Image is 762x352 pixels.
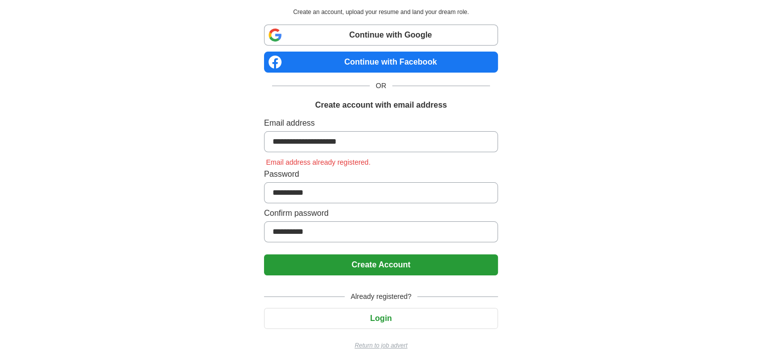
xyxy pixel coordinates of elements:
label: Password [264,168,498,180]
a: Return to job advert [264,341,498,350]
a: Continue with Facebook [264,52,498,73]
span: OR [370,81,392,91]
h1: Create account with email address [315,99,447,111]
button: Login [264,308,498,329]
label: Email address [264,117,498,129]
label: Confirm password [264,207,498,219]
a: Login [264,314,498,322]
p: Create an account, upload your resume and land your dream role. [266,8,496,17]
span: Email address already registered. [264,158,373,166]
a: Continue with Google [264,25,498,46]
span: Already registered? [345,291,417,302]
button: Create Account [264,254,498,275]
